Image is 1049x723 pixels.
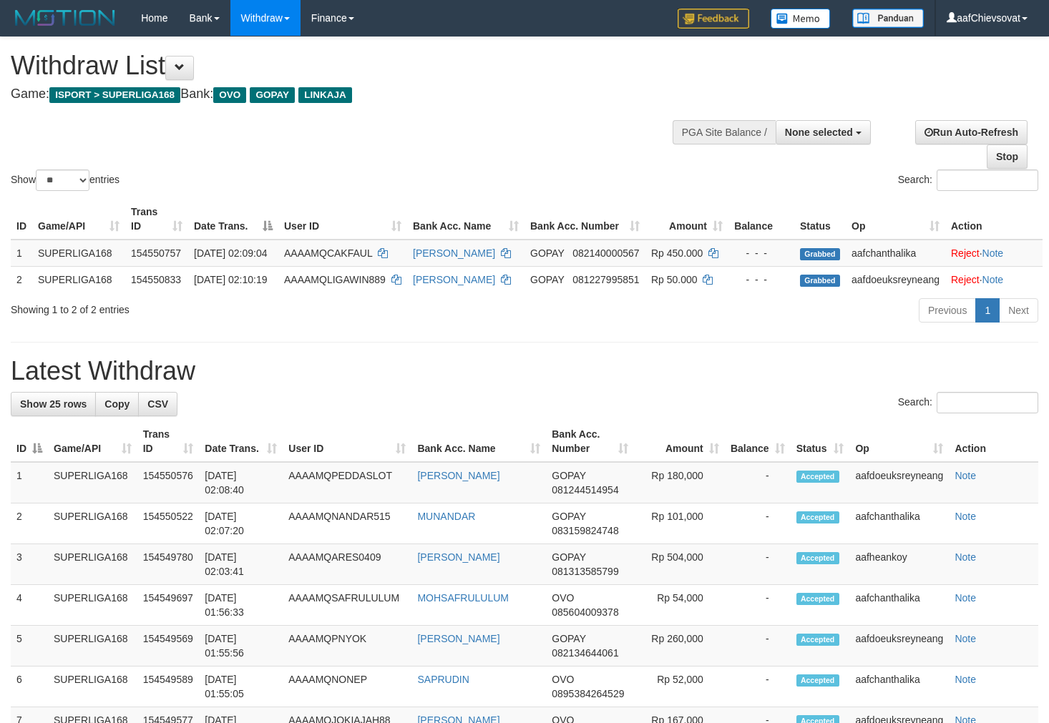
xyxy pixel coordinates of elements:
[199,544,283,585] td: [DATE] 02:03:41
[284,274,386,285] span: AAAAMQLIGAWIN889
[199,503,283,544] td: [DATE] 02:07:20
[552,511,585,522] span: GOPAY
[915,120,1028,144] a: Run Auto-Refresh
[849,503,949,544] td: aafchanthalika
[796,634,839,646] span: Accepted
[725,626,791,667] td: -
[194,274,267,285] span: [DATE] 02:10:19
[131,247,181,259] span: 154550757
[32,266,125,292] td: SUPERLIGA168
[999,298,1038,323] a: Next
[199,585,283,626] td: [DATE] 01:56:33
[634,544,724,585] td: Rp 504,000
[48,421,137,462] th: Game/API: activate to sort column ascending
[199,462,283,503] td: [DATE] 02:08:40
[955,633,976,644] a: Note
[849,626,949,667] td: aafdoeuksreyneang
[20,398,87,410] span: Show 25 rows
[283,503,411,544] td: AAAAMQNANDAR515
[407,199,524,240] th: Bank Acc. Name: activate to sort column ascending
[137,462,200,503] td: 154550576
[919,298,976,323] a: Previous
[283,462,411,503] td: AAAAMQPEDDASLOT
[552,551,585,563] span: GOPAY
[11,169,119,191] label: Show entries
[951,247,980,259] a: Reject
[796,552,839,564] span: Accepted
[11,240,32,267] td: 1
[849,544,949,585] td: aafheankoy
[284,247,372,259] span: AAAAMQCAKFAUL
[11,357,1038,385] h1: Latest Withdraw
[552,688,624,699] span: Copy 0895384264529 to clipboard
[552,647,618,659] span: Copy 082134644061 to clipboard
[975,298,1000,323] a: 1
[49,87,180,103] span: ISPORT > SUPERLIGA168
[417,470,499,481] a: [PERSON_NAME]
[849,462,949,503] td: aafdoeuksreyneang
[728,199,794,240] th: Balance
[987,144,1028,169] a: Stop
[725,462,791,503] td: -
[199,626,283,667] td: [DATE] 01:55:56
[552,566,618,577] span: Copy 081313585799 to clipboard
[945,266,1043,292] td: ·
[955,470,976,481] a: Note
[11,462,48,503] td: 1
[634,585,724,626] td: Rp 54,000
[552,633,585,644] span: GOPAY
[137,626,200,667] td: 154549569
[800,248,840,260] span: Grabbed
[937,392,1038,413] input: Search:
[552,484,618,496] span: Copy 081244514954 to clipboard
[945,240,1043,267] td: ·
[11,503,48,544] td: 2
[945,199,1043,240] th: Action
[552,470,585,481] span: GOPAY
[898,169,1038,191] label: Search:
[552,674,574,685] span: OVO
[104,398,130,410] span: Copy
[725,421,791,462] th: Balance: activate to sort column ascending
[138,392,177,416] a: CSV
[137,421,200,462] th: Trans ID: activate to sort column ascending
[546,421,634,462] th: Bank Acc. Number: activate to sort column ascending
[11,266,32,292] td: 2
[846,199,945,240] th: Op: activate to sort column ascending
[413,247,495,259] a: [PERSON_NAME]
[48,503,137,544] td: SUPERLIGA168
[725,544,791,585] td: -
[11,87,685,102] h4: Game: Bank:
[796,593,839,605] span: Accepted
[11,667,48,707] td: 6
[955,674,976,685] a: Note
[213,87,246,103] span: OVO
[552,606,618,618] span: Copy 085604009378 to clipboard
[48,585,137,626] td: SUPERLIGA168
[48,462,137,503] td: SUPERLIGA168
[36,169,89,191] select: Showentries
[651,247,703,259] span: Rp 450.000
[11,392,96,416] a: Show 25 rows
[771,9,831,29] img: Button%20Memo.svg
[634,421,724,462] th: Amount: activate to sort column ascending
[955,511,976,522] a: Note
[849,667,949,707] td: aafchanthalika
[651,274,698,285] span: Rp 50.000
[791,421,850,462] th: Status: activate to sort column ascending
[11,421,48,462] th: ID: activate to sort column descending
[137,585,200,626] td: 154549697
[725,585,791,626] td: -
[734,272,789,287] div: - - -
[634,503,724,544] td: Rp 101,000
[283,585,411,626] td: AAAAMQSAFRULULUM
[125,199,188,240] th: Trans ID: activate to sort column ascending
[283,421,411,462] th: User ID: activate to sort column ascending
[188,199,278,240] th: Date Trans.: activate to sort column descending
[552,592,574,604] span: OVO
[572,247,639,259] span: Copy 082140000567 to clipboard
[417,592,509,604] a: MOHSAFRULULUM
[849,585,949,626] td: aafchanthalika
[147,398,168,410] span: CSV
[796,511,839,523] span: Accepted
